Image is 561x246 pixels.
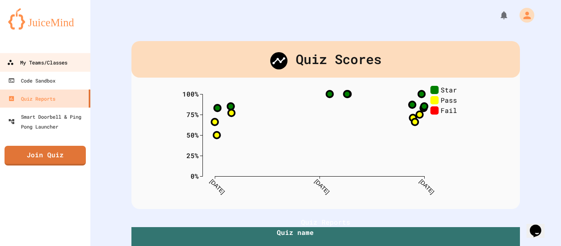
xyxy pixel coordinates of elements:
[313,178,331,195] text: [DATE]
[441,85,457,94] text: Star
[441,95,457,104] text: Pass
[186,110,199,118] text: 75%
[191,171,199,180] text: 0%
[186,130,199,139] text: 50%
[186,151,199,159] text: 25%
[131,217,520,227] h1: Quiz Reports
[182,89,199,98] text: 100%
[527,213,553,238] iframe: chat widget
[131,41,520,78] div: Quiz Scores
[8,112,87,131] div: Smart Doorbell & Ping Pong Launcher
[8,94,55,103] div: Quiz Reports
[209,178,226,195] text: [DATE]
[8,76,55,85] div: Code Sandbox
[8,8,82,30] img: logo-orange.svg
[418,178,435,195] text: [DATE]
[511,6,536,25] div: My Account
[441,106,457,114] text: Fail
[7,57,67,68] div: My Teams/Classes
[5,146,86,166] a: Join Quiz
